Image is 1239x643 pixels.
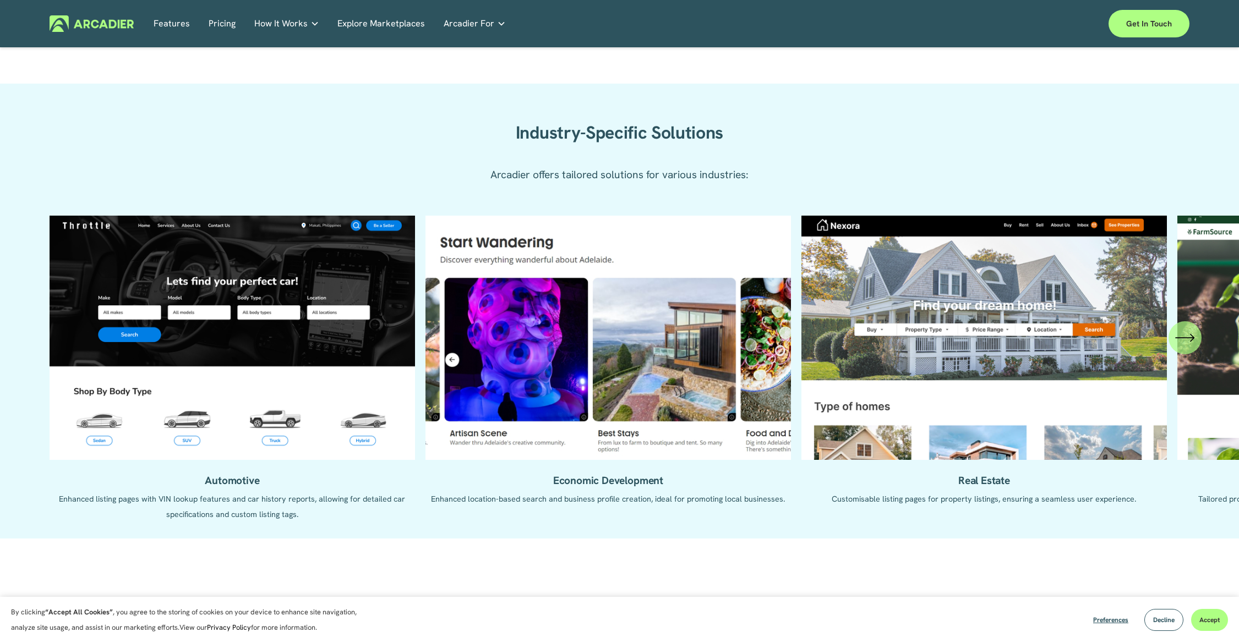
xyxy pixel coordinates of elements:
[1093,615,1128,624] span: Preferences
[337,15,425,32] a: Explore Marketplaces
[490,168,749,182] span: Arcadier offers tailored solutions for various industries:
[1184,590,1239,643] iframe: Chat Widget
[444,15,506,32] a: folder dropdown
[254,16,308,31] span: How It Works
[465,122,774,144] h2: Industry-Specific Solutions
[444,16,494,31] span: Arcadier For
[1085,609,1137,631] button: Preferences
[154,15,190,32] a: Features
[50,15,134,32] img: Arcadier
[1169,321,1202,354] button: Next
[207,623,251,632] a: Privacy Policy
[254,15,319,32] a: folder dropdown
[11,604,369,635] p: By clicking , you agree to the storing of cookies on your device to enhance site navigation, anal...
[45,607,113,617] strong: “Accept All Cookies”
[1144,609,1183,631] button: Decline
[1109,10,1189,37] a: Get in touch
[209,15,236,32] a: Pricing
[1153,615,1175,624] span: Decline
